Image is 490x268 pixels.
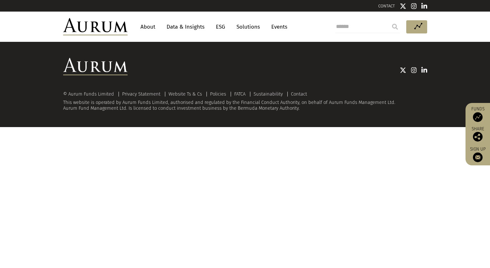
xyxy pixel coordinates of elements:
[63,91,427,111] div: This website is operated by Aurum Funds Limited, authorised and regulated by the Financial Conduc...
[411,3,417,9] img: Instagram icon
[389,20,401,33] input: Submit
[122,91,160,97] a: Privacy Statement
[421,67,427,73] img: Linkedin icon
[400,3,406,9] img: Twitter icon
[233,21,263,33] a: Solutions
[63,58,128,75] img: Aurum Logo
[163,21,208,33] a: Data & Insights
[254,91,283,97] a: Sustainability
[400,67,406,73] img: Twitter icon
[210,91,226,97] a: Policies
[234,91,245,97] a: FATCA
[469,106,487,122] a: Funds
[469,127,487,142] div: Share
[63,18,128,35] img: Aurum
[168,91,202,97] a: Website Ts & Cs
[213,21,228,33] a: ESG
[63,92,117,97] div: © Aurum Funds Limited
[137,21,159,33] a: About
[268,21,287,33] a: Events
[473,112,483,122] img: Access Funds
[378,4,395,8] a: CONTACT
[291,91,307,97] a: Contact
[421,3,427,9] img: Linkedin icon
[411,67,417,73] img: Instagram icon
